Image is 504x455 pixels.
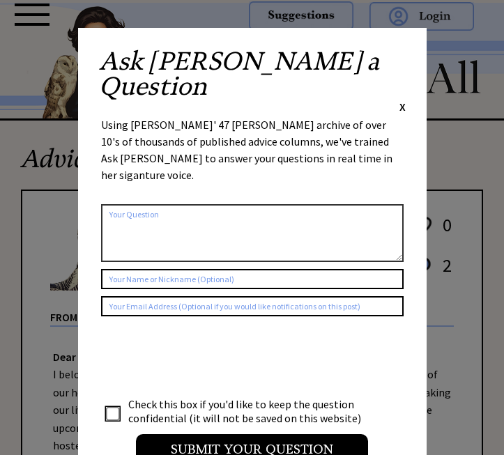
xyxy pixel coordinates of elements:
[128,396,374,426] td: Check this box if you'd like to keep the question confidential (it will not be saved on this webs...
[101,116,404,197] div: Using [PERSON_NAME]' 47 [PERSON_NAME] archive of over 10's of thousands of published advice colum...
[101,330,313,385] iframe: reCAPTCHA
[101,296,404,316] input: Your Email Address (Optional if you would like notifications on this post)
[399,100,406,114] span: X
[101,269,404,289] input: Your Name or Nickname (Optional)
[99,49,406,99] h2: Ask [PERSON_NAME] a Question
